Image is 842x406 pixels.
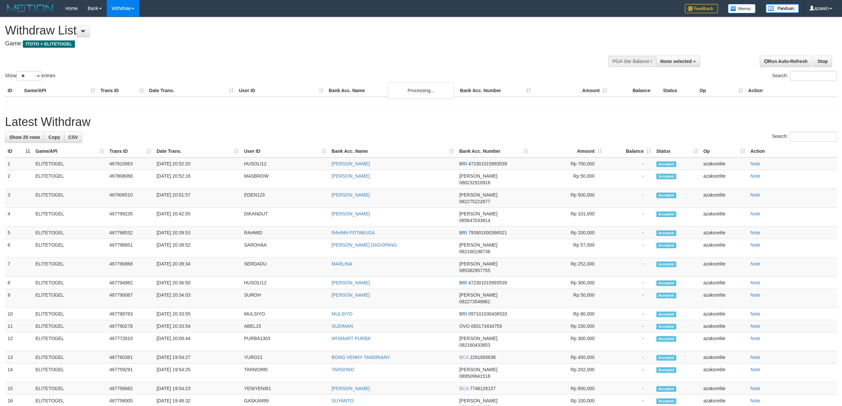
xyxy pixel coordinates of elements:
[608,56,656,67] div: PGA Site Balance /
[5,3,55,13] img: MOTION_logo.png
[701,364,748,382] td: azaksrelite
[33,157,107,170] td: ELITETOGEL
[326,85,457,97] th: Bank Acc. Name
[751,386,760,391] a: Note
[5,170,33,189] td: 2
[656,174,676,179] span: Accepted
[459,386,468,391] span: BCA
[5,40,555,47] h4: Game:
[459,173,497,179] span: [PERSON_NAME]
[701,351,748,364] td: azaksrelite
[5,24,555,37] h1: Withdraw List
[656,386,676,392] span: Accepted
[459,323,469,329] span: OVO
[329,145,456,157] th: Bank Acc. Name: activate to sort column ascending
[33,145,107,157] th: Game/API: activate to sort column ascending
[154,239,241,258] td: [DATE] 20:39:52
[701,157,748,170] td: azaksrelite
[154,157,241,170] td: [DATE] 20:52:20
[241,277,329,289] td: HUSOLI12
[701,170,748,189] td: azaksrelite
[33,277,107,289] td: ELITETOGEL
[154,364,241,382] td: [DATE] 19:54:25
[459,249,490,254] span: Copy 082160196736 to clipboard
[459,292,497,298] span: [PERSON_NAME]
[459,268,490,273] span: Copy 085382957755 to clipboard
[605,170,654,189] td: -
[701,308,748,320] td: azaksrelite
[790,71,837,81] input: Search:
[531,239,605,258] td: Rp 57,000
[331,323,353,329] a: SUDIMAN
[33,320,107,332] td: ELITETOGEL
[790,132,837,142] input: Search:
[331,355,390,360] a: BONG VENNY TANDRIANY
[656,261,676,267] span: Accepted
[107,258,154,277] td: 467790868
[241,364,329,382] td: TARNO995
[107,289,154,308] td: 467790087
[459,336,497,341] span: [PERSON_NAME]
[241,258,329,277] td: SERDADU
[531,351,605,364] td: Rp 450,000
[5,208,33,227] td: 4
[107,145,154,157] th: Trans ID: activate to sort column ascending
[751,355,760,360] a: Note
[468,161,507,166] span: Copy 472301015993539 to clipboard
[660,85,697,97] th: Status
[107,189,154,208] td: 467806510
[241,239,329,258] td: SAROHAA
[751,161,760,166] a: Note
[456,145,530,157] th: Bank Acc. Number: activate to sort column ascending
[656,324,676,329] span: Accepted
[656,336,676,342] span: Accepted
[331,367,354,372] a: TARSONO
[331,280,370,285] a: [PERSON_NAME]
[154,351,241,364] td: [DATE] 19:54:27
[459,218,490,223] span: Copy 085647033814 to clipboard
[388,82,454,99] div: Processing...
[331,311,352,317] a: MULSIYO
[154,145,241,157] th: Date Trans.: activate to sort column ascending
[236,85,326,97] th: User ID
[459,342,490,348] span: Copy 082160433853 to clipboard
[656,161,676,167] span: Accepted
[531,157,605,170] td: Rp 700,000
[107,277,154,289] td: 467794982
[33,258,107,277] td: ELITETOGEL
[605,382,654,395] td: -
[656,367,676,373] span: Accepted
[701,289,748,308] td: azaksrelite
[459,280,467,285] span: BRI
[656,312,676,317] span: Accepted
[605,308,654,320] td: -
[241,332,329,351] td: PURBA1303
[459,299,490,304] span: Copy 082273549862 to clipboard
[533,85,610,97] th: Amount
[697,85,746,97] th: Op
[772,71,837,81] label: Search:
[33,332,107,351] td: ELITETOGEL
[154,332,241,351] td: [DATE] 20:09:44
[331,230,375,235] a: RAHMA POTABUGA
[107,332,154,351] td: 467772610
[459,374,490,379] span: Copy 089509941518 to clipboard
[5,132,44,143] a: Show 25 rows
[107,227,154,239] td: 467798532
[154,289,241,308] td: [DATE] 20:34:03
[154,189,241,208] td: [DATE] 20:51:57
[5,115,837,129] h1: Latest Withdraw
[531,208,605,227] td: Rp 101,000
[17,71,41,81] select: Showentries
[459,230,467,235] span: BRI
[107,208,154,227] td: 467799235
[5,85,22,97] th: ID
[701,189,748,208] td: azaksrelite
[605,364,654,382] td: -
[241,157,329,170] td: HUSOLI12
[23,40,75,48] span: ITOTO > ELITETOGEL
[241,189,329,208] td: EDEN123
[656,211,676,217] span: Accepted
[751,192,760,198] a: Note
[656,293,676,298] span: Accepted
